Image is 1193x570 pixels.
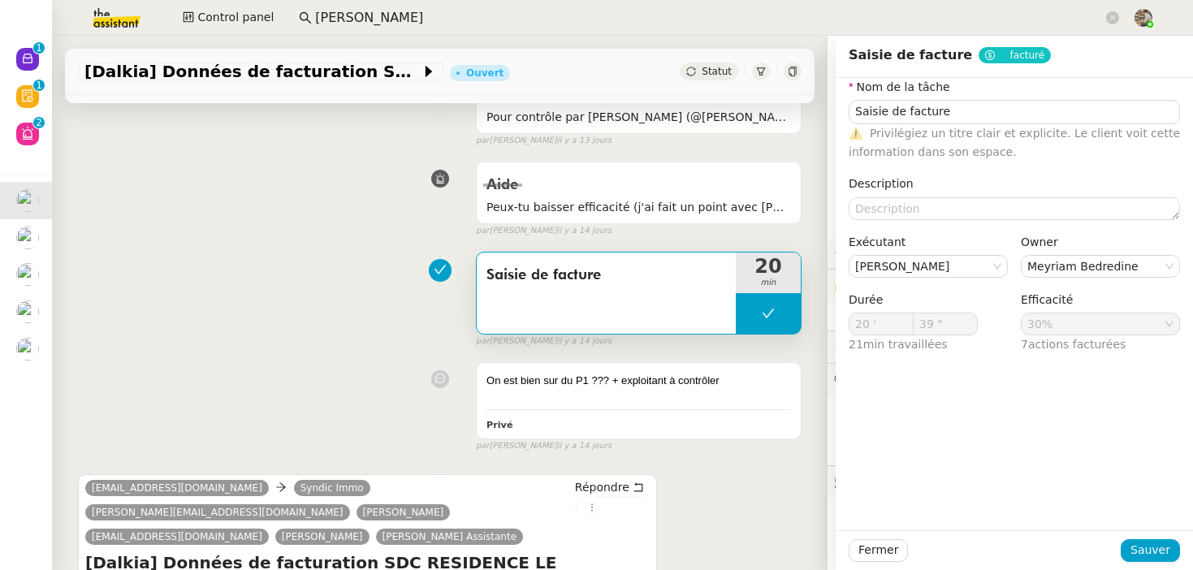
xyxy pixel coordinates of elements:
[84,63,421,80] span: [Dalkia] Données de facturation SDC RESIDENCE LE TRIMARAN pour la facture 0001 R VEZSS5 du [DATE]...
[36,80,42,94] p: 1
[855,256,1001,277] nz-select-item: Marylou Deybach
[486,420,512,430] b: Privé
[486,178,518,192] span: Aide
[85,529,269,544] a: [EMAIL_ADDRESS][DOMAIN_NAME]
[315,7,1103,29] input: Rechercher
[376,529,524,544] a: [PERSON_NAME] Assistante
[33,80,45,91] nz-badge-sup: 1
[828,364,1193,395] div: 💬Commentaires 1
[1027,313,1174,335] nz-select-item: 30%
[863,338,948,351] span: min travaillées
[466,68,504,78] div: Ouvert
[557,335,612,348] span: il y a 14 jours
[834,475,1037,488] span: 🕵️
[828,331,1193,363] div: ⏲️Tâches 20:39 7actions
[834,244,919,262] span: ⚙️
[1021,293,1073,306] span: Efficacité
[834,373,967,386] span: 💬
[834,340,1029,353] span: ⏲️
[1135,9,1152,27] img: 388bd129-7e3b-4cb1-84b4-92a3d763e9b7
[828,270,1193,301] div: 🔐Données client
[486,108,791,127] span: Pour contrôle par [PERSON_NAME] (@[PERSON_NAME] je ne sais pas si tu l'avais vérifiée celle-ci)
[476,224,612,238] small: [PERSON_NAME]
[476,134,612,148] small: [PERSON_NAME]
[197,8,274,27] span: Control panel
[36,42,42,57] p: 1
[914,313,977,335] input: 0 sec
[849,100,1180,123] input: Nom
[33,117,45,128] nz-badge-sup: 2
[557,224,612,238] span: il y a 14 jours
[357,505,451,520] a: [PERSON_NAME]
[849,80,950,93] label: Nom de la tâche
[476,335,490,348] span: par
[828,237,1193,269] div: ⚙️Procédures
[849,338,948,351] span: 21
[828,466,1193,498] div: 🕵️Autres demandes en cours 8
[569,478,650,496] button: Répondre
[849,47,972,63] span: Saisie de facture
[849,235,906,248] label: Exécutant
[858,541,898,559] span: Fermer
[1121,539,1180,562] button: Sauver
[1010,50,1045,61] span: facturé
[173,6,283,29] button: Control panel
[16,263,39,286] img: users%2FHIWaaSoTa5U8ssS5t403NQMyZZE3%2Favatar%2Fa4be050e-05fa-4f28-bbe7-e7e8e4788720
[16,227,39,249] img: users%2FHIWaaSoTa5U8ssS5t403NQMyZZE3%2Favatar%2Fa4be050e-05fa-4f28-bbe7-e7e8e4788720
[486,198,791,217] span: Peux-tu baisser efficacité (j'ai fait un point avec [PERSON_NAME] en même temps au tél) + donner ...
[1021,235,1058,248] label: Owner
[1021,338,1126,351] span: 7
[85,505,350,520] a: [PERSON_NAME][EMAIL_ADDRESS][DOMAIN_NAME]
[849,293,883,306] span: Durée
[834,276,940,295] span: 🔐
[702,66,732,77] span: Statut
[476,439,612,453] small: [PERSON_NAME]
[476,335,612,348] small: [PERSON_NAME]
[849,127,1180,158] span: Privilégiez un titre clair et explicite. Le client voit cette information dans son espace.
[275,529,370,544] a: [PERSON_NAME]
[1027,256,1174,277] nz-select-item: Meyriam Bedredine
[736,257,801,276] span: 20
[486,88,518,102] span: Aide
[36,117,42,132] p: 2
[557,134,612,148] span: il y a 13 jours
[476,134,490,148] span: par
[486,373,791,389] div: On est bien sur du P1 ??? + exploitant à contrôler
[736,276,801,290] span: min
[849,313,913,335] input: 0 min
[16,189,39,212] img: users%2FHIWaaSoTa5U8ssS5t403NQMyZZE3%2Favatar%2Fa4be050e-05fa-4f28-bbe7-e7e8e4788720
[1130,541,1170,559] span: Sauver
[575,479,629,495] span: Répondre
[476,224,490,238] span: par
[294,481,370,495] a: Syndic Immo
[16,338,39,361] img: users%2FHIWaaSoTa5U8ssS5t403NQMyZZE3%2Favatar%2Fa4be050e-05fa-4f28-bbe7-e7e8e4788720
[33,42,45,54] nz-badge-sup: 1
[486,263,726,287] span: Saisie de facture
[849,539,908,562] button: Fermer
[849,177,914,190] label: Description
[476,439,490,453] span: par
[1028,338,1126,351] span: actions facturées
[557,439,612,453] span: il y a 14 jours
[85,481,269,495] a: [EMAIL_ADDRESS][DOMAIN_NAME]
[16,300,39,323] img: users%2FHIWaaSoTa5U8ssS5t403NQMyZZE3%2Favatar%2Fa4be050e-05fa-4f28-bbe7-e7e8e4788720
[849,127,862,140] span: ⚠️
